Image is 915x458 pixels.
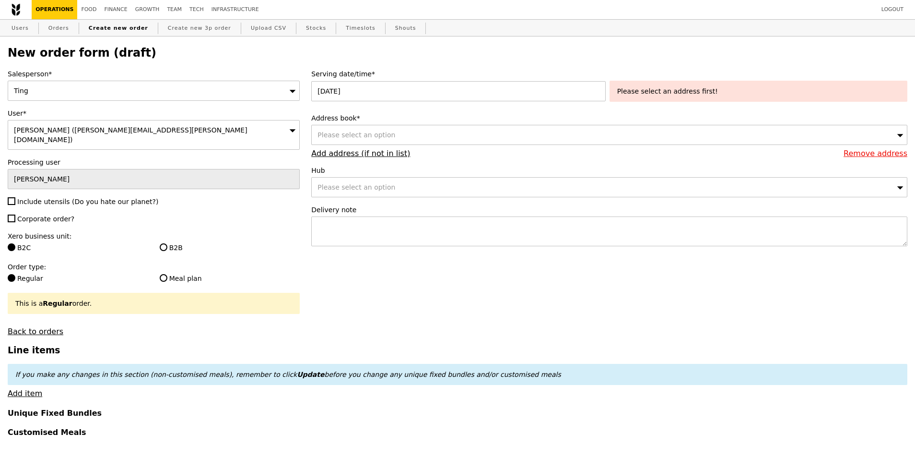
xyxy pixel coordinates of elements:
input: Corporate order? [8,215,15,222]
a: Shouts [391,20,420,37]
h4: Customised Meals [8,428,907,437]
label: Delivery note [311,205,907,215]
img: Grain logo [12,3,20,16]
span: Ting [14,87,28,95]
label: Salesperson* [8,69,300,79]
span: Please select an option [317,183,395,191]
a: Create new order [85,20,152,37]
a: Timeslots [342,20,379,37]
a: Upload CSV [247,20,290,37]
em: If you make any changes in this section (non-customised meals), remember to click before you chan... [15,371,561,378]
input: Meal plan [160,274,167,282]
span: [PERSON_NAME] ([PERSON_NAME][EMAIL_ADDRESS][PERSON_NAME][DOMAIN_NAME]) [14,126,247,144]
span: Please select an option [317,131,395,139]
label: User* [8,108,300,118]
label: Order type: [8,262,300,272]
label: Xero business unit: [8,231,300,241]
label: B2C [8,243,148,253]
a: Add address (if not in list) [311,149,410,158]
a: Stocks [302,20,330,37]
input: Serving date [311,81,605,101]
div: This is a order. [15,299,292,308]
label: Regular [8,274,148,283]
a: Back to orders [8,327,63,336]
label: Serving date/time* [311,69,907,79]
input: Regular [8,274,15,282]
h3: Line items [8,345,907,355]
a: Remove address [844,149,907,158]
h2: New order form (draft) [8,46,907,60]
b: Regular [43,300,72,307]
h4: Unique Fixed Bundles [8,409,907,418]
a: Orders [45,20,73,37]
label: Meal plan [160,274,300,283]
label: B2B [160,243,300,253]
div: Please select an address first! [617,86,900,96]
b: Update [297,371,324,378]
label: Processing user [8,157,300,167]
label: Hub [311,166,907,175]
input: B2B [160,243,167,251]
a: Create new 3p order [164,20,235,37]
input: Include utensils (Do you hate our planet?) [8,197,15,205]
span: Include utensils (Do you hate our planet?) [17,198,158,205]
a: Users [8,20,33,37]
input: B2C [8,243,15,251]
span: Corporate order? [17,215,74,223]
a: Add item [8,389,42,398]
label: Address book* [311,113,907,123]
